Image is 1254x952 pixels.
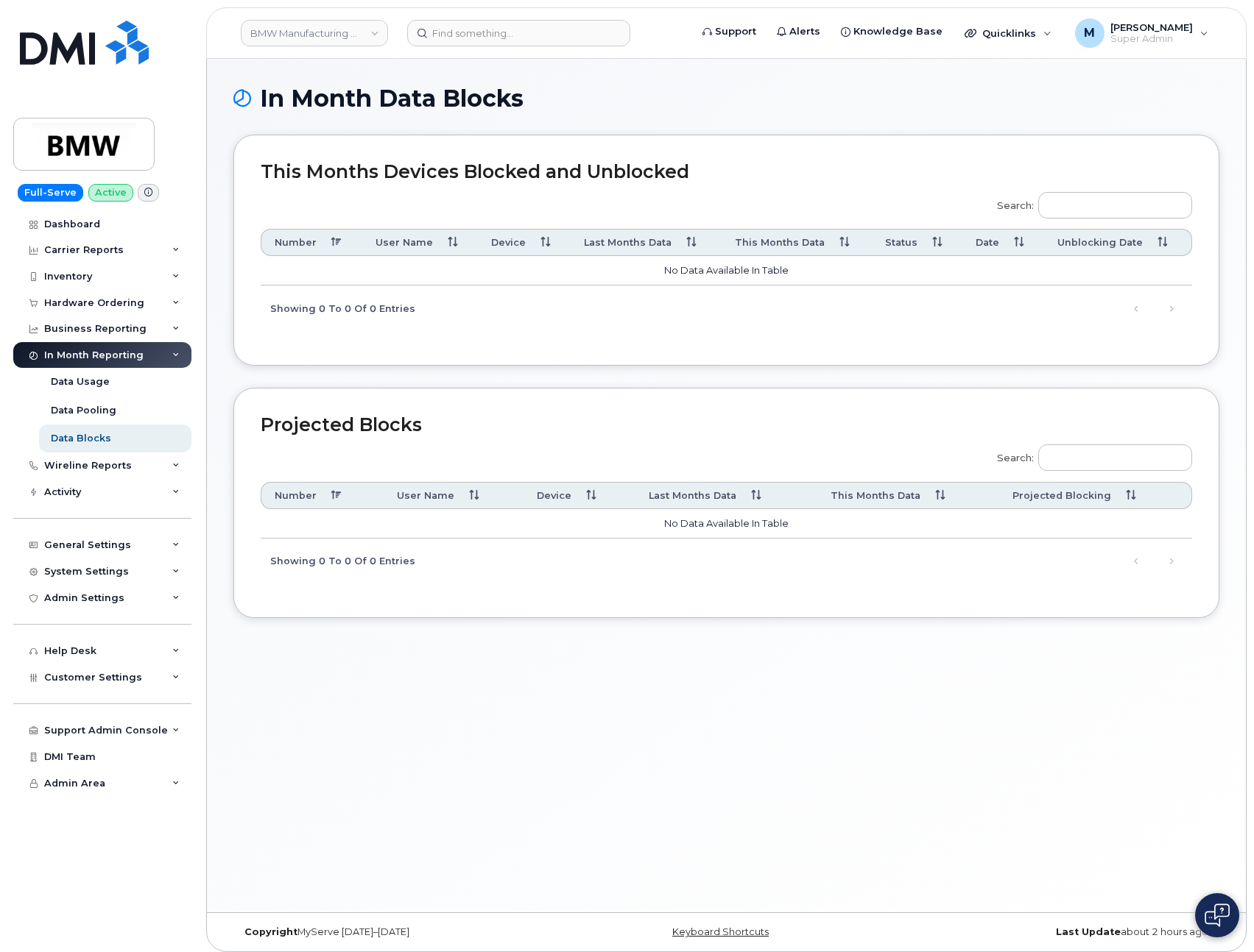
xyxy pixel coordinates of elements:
td: No data available in table [261,509,1192,539]
th: Last Months Data: activate to sort column ascending [635,482,818,509]
th: Device: activate to sort column ascending [524,482,635,509]
input: Search: [1038,192,1192,219]
a: Previous [1125,297,1147,319]
strong: Copyright [244,926,297,937]
input: Search: [1038,444,1192,471]
div: MyServe [DATE]–[DATE] [233,926,562,938]
img: Open chat [1205,903,1230,927]
a: Next [1160,297,1183,319]
th: Device: activate to sort column ascending [478,229,571,256]
th: Number: activate to sort column descending [261,482,384,509]
a: Keyboard Shortcuts [672,926,769,937]
div: Showing 0 to 0 of 0 entries [261,548,415,573]
label: Search: [987,435,1192,476]
th: User Name: activate to sort column ascending [362,229,478,256]
th: Date: activate to sort column ascending [962,229,1044,256]
th: This Months Data: activate to sort column ascending [722,229,872,256]
th: User Name: activate to sort column ascending [384,482,524,509]
div: Showing 0 to 0 of 0 entries [261,295,415,320]
h1: In Month Data Blocks [233,85,1219,111]
th: Last Months Data: activate to sort column ascending [571,229,722,256]
th: Number: activate to sort column descending [261,229,362,256]
th: Unblocking Date: activate to sort column ascending [1044,229,1192,256]
th: Status: activate to sort column ascending [872,229,962,256]
label: Search: [987,182,1192,224]
th: Projected Blocking: activate to sort column ascending [999,482,1192,509]
h2: This Months Devices Blocked and Unblocked [261,162,1192,182]
td: No data available in table [261,256,1192,285]
h2: Projected Blocks [261,415,1192,436]
a: Previous [1125,550,1147,572]
div: about 2 hours ago [891,926,1219,938]
th: This Months Data: activate to sort column ascending [817,482,999,509]
strong: Last Update [1056,926,1121,937]
a: Next [1160,550,1183,572]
